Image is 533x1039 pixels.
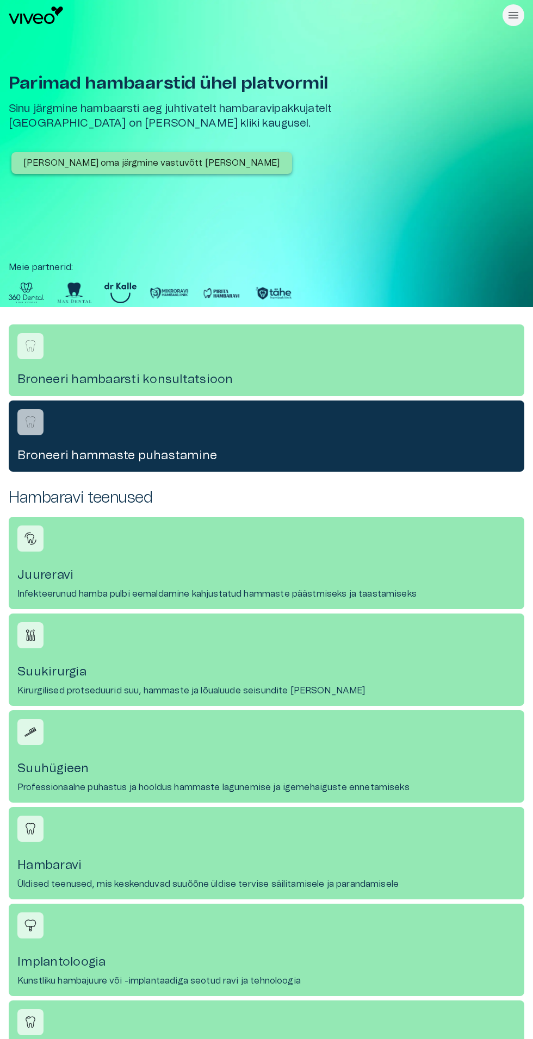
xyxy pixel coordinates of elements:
p: Professionaalne puhastus ja hooldus hammaste lagunemise ja igemehaiguste ennetamiseks [17,781,410,794]
img: Viveo logo [9,7,63,24]
h4: Hambaravi [17,858,516,873]
img: Partner logo [150,283,189,303]
p: [PERSON_NAME] oma järgmine vastuvõtt [PERSON_NAME] [23,157,280,170]
a: Navigate to service booking [9,324,524,396]
h4: Broneeri hammaste puhastamine [17,448,516,463]
img: Proteesimine icon [22,1014,39,1030]
img: Broneeri hambaarsti konsultatsioon logo [22,338,39,354]
p: Infekteerunud hamba pulbi eemaldamine kahjustatud hammaste päästmiseks ja taastamiseks [17,587,417,600]
img: Partner logo [254,283,293,303]
img: Partner logo [9,283,44,303]
h4: Suukirurgia [17,665,516,679]
h4: Broneeri hambaarsti konsultatsioon [17,372,516,387]
h4: Juureravi [17,568,516,583]
h2: Hambaravi teenused [9,489,524,508]
h4: Implantoloogia [17,955,516,969]
a: Navigate to service booking [9,400,524,472]
img: Partner logo [57,283,91,303]
img: Juureravi icon [22,530,39,547]
img: Implantoloogia icon [22,917,39,934]
a: Navigate to homepage [9,7,498,24]
h4: Suuhügieen [17,761,516,776]
h5: Sinu järgmine hambaarsti aeg juhtivatelt hambaravipakkujatelt [GEOGRAPHIC_DATA] on [PERSON_NAME] ... [9,102,361,130]
button: [PERSON_NAME] oma järgmine vastuvõtt [PERSON_NAME] [11,152,292,174]
p: Kirurgilised protseduurid suu, hammaste ja lõualuude seisundite [PERSON_NAME] [17,684,365,697]
img: Partner logo [104,283,137,303]
p: Kunstliku hambajuure või -implantaadiga seotud ravi ja tehnoloogia [17,974,301,987]
img: Suukirurgia icon [22,627,39,643]
h1: Parimad hambaarstid ühel platvormil [9,74,361,93]
img: Suuhügieen icon [22,724,39,740]
img: Broneeri hammaste puhastamine logo [22,414,39,430]
p: Üldised teenused, mis keskenduvad suuõõne üldise tervise säilitamisele ja parandamisele [17,878,399,891]
button: Rippmenüü nähtavus [503,4,524,26]
img: Partner logo [202,283,241,303]
p: Meie partnerid : [9,261,524,274]
img: Hambaravi icon [22,821,39,837]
